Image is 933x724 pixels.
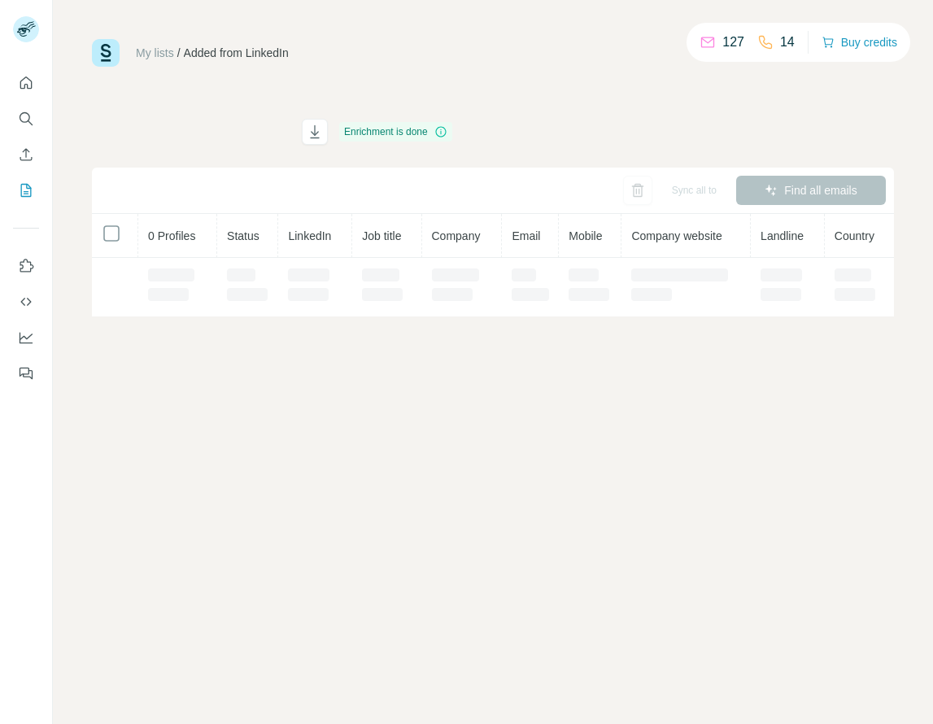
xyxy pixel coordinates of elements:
button: Use Surfe on LinkedIn [13,251,39,281]
span: Status [227,229,259,242]
div: Enrichment is done [339,122,452,142]
span: Company website [631,229,722,242]
img: Surfe Logo [92,39,120,67]
span: 0 Profiles [148,229,195,242]
li: / [177,45,181,61]
span: Mobile [569,229,602,242]
p: 14 [780,33,795,52]
a: My lists [136,46,174,59]
p: 127 [722,33,744,52]
span: Job title [362,229,401,242]
button: Search [13,104,39,133]
button: Use Surfe API [13,287,39,316]
span: Landline [761,229,804,242]
button: Buy credits [822,31,897,54]
button: Enrich CSV [13,140,39,169]
button: Feedback [13,359,39,388]
h1: Added from LinkedIn [92,119,287,145]
div: Added from LinkedIn [184,45,289,61]
button: My lists [13,176,39,205]
button: Quick start [13,68,39,98]
span: Country [835,229,874,242]
span: LinkedIn [288,229,331,242]
button: Dashboard [13,323,39,352]
span: Company [432,229,481,242]
span: Email [512,229,540,242]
